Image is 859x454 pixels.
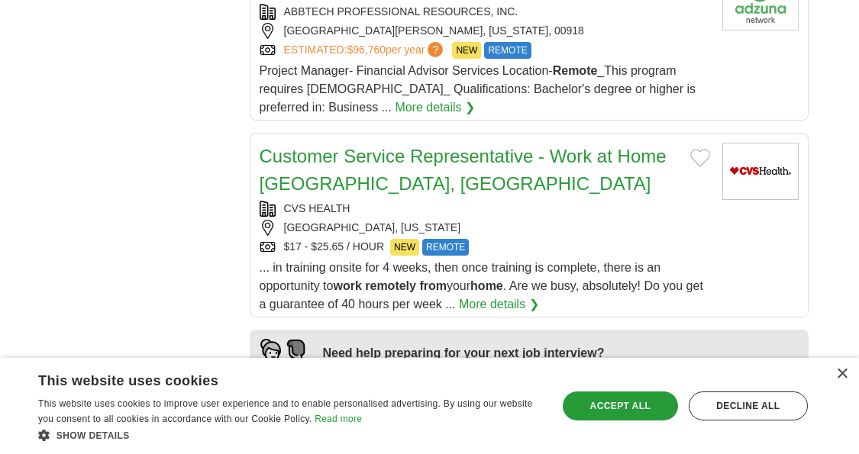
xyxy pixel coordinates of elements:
img: CVS Health logo [722,143,799,200]
a: More details ❯ [459,295,539,314]
span: ? [428,42,443,57]
div: [GEOGRAPHIC_DATA][PERSON_NAME], [US_STATE], 00918 [260,23,710,39]
span: REMOTE [484,42,531,59]
div: Need help preparing for your next job interview? [323,344,647,362]
a: CVS HEALTH [284,202,350,214]
a: Customer Service Representative - Work at Home [GEOGRAPHIC_DATA], [GEOGRAPHIC_DATA] [260,146,667,194]
span: ... in training onsite for 4 weeks, then once training is complete, there is an opportunity to yo... [260,261,703,311]
span: This website uses cookies to improve user experience and to enable personalised advertising. By u... [38,398,533,424]
div: $17 - $25.65 / HOUR [260,239,710,256]
div: Accept all [563,391,678,420]
strong: from [419,279,447,292]
a: More details ❯ [395,98,475,117]
div: Close [836,369,848,380]
button: Add to favorite jobs [690,149,710,167]
strong: remotely [365,279,416,292]
div: This website uses cookies [38,367,504,390]
span: Project Manager- Financial Advisor Services Location- _This program requires [DEMOGRAPHIC_DATA]_ ... [260,64,696,114]
span: $96,760 [347,43,386,56]
div: [GEOGRAPHIC_DATA], [US_STATE] [260,220,710,236]
strong: work [333,279,361,292]
div: Decline all [689,391,808,420]
strong: Remote [553,64,598,77]
div: ABBTECH PROFESSIONAL RESOURCES, INC. [260,4,710,20]
div: Show details [38,427,542,443]
span: REMOTE [422,239,469,256]
span: NEW [390,239,419,256]
a: ESTIMATED:$96,760per year? [284,42,447,59]
span: Show details [57,430,130,441]
span: NEW [452,42,481,59]
a: Read more, opens a new window [315,414,362,424]
strong: home [470,279,503,292]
